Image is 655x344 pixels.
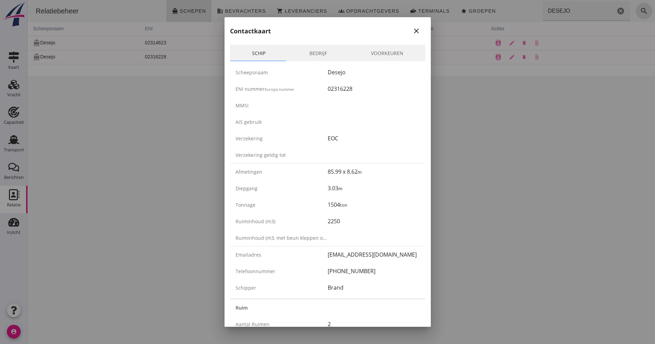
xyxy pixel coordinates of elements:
td: 02316228 [112,50,198,64]
i: delete [494,40,499,45]
span: Schepen [152,8,179,14]
td: 8,5 [384,36,458,50]
i: close [412,27,421,35]
div: Verzekering [236,135,328,142]
th: ENI [112,22,198,36]
i: attach_file [506,54,512,60]
div: Afmetingen [236,168,328,175]
th: breedte [384,22,458,36]
div: [EMAIL_ADDRESS][DOMAIN_NAME] [328,250,420,259]
a: Bedrijf [287,45,349,61]
small: m [358,169,362,175]
div: 3.03 [328,184,420,192]
i: edit [481,40,488,46]
i: contacts [468,40,474,46]
div: 2 [328,320,420,328]
div: Emailadres [236,251,328,258]
div: Brand [328,283,420,292]
i: directions_boat [144,8,151,14]
div: Desejo [328,68,420,76]
span: Groepen [441,8,468,14]
div: Telefoonnummer [236,268,328,275]
i: business [189,8,196,14]
td: 1850 [256,36,315,50]
span: Terminals [390,8,422,14]
i: delete [494,54,499,60]
i: edit [481,54,488,60]
div: MMSI [236,102,328,109]
i: front_loader [383,8,389,14]
div: Scheepsnaam [236,69,328,76]
small: m [338,185,342,192]
td: 1150 [198,36,256,50]
td: 02314623 [112,36,198,50]
span: Opdrachtgevers [318,8,372,14]
th: ton [198,22,256,36]
i: directions_boat [6,53,13,61]
th: acties [458,22,627,36]
i: groups [311,8,317,14]
td: 1504 [198,50,256,64]
small: ton [340,202,347,208]
td: 2250 [256,50,315,64]
a: Schip [230,45,287,61]
i: contacts [468,54,474,60]
div: Tonnage [236,201,328,208]
div: [PHONE_NUMBER] [328,267,420,275]
i: star [433,8,439,14]
div: Schipper [236,284,328,291]
div: 02316228 [328,85,420,93]
td: 84,55 [315,36,383,50]
div: EOC [328,134,420,142]
div: 1504 [328,201,420,209]
i: Wis Zoeken... [589,7,597,15]
th: m3 [256,22,315,36]
strong: Ruim [236,304,248,311]
i: shopping_cart [249,8,255,14]
div: Ruiminhoud (m3, met beun kleppen open) [236,234,328,241]
span: Bevrachters [197,8,238,14]
small: Europa nummer [265,87,294,92]
div: AIS gebruik [236,118,328,126]
div: ENI nummer [236,85,328,93]
a: Voorkeuren [349,45,425,61]
th: lengte [315,22,383,36]
td: 85,99 [315,50,383,64]
i: directions_boat [6,39,13,46]
span: Aantal ruimen [236,321,270,327]
i: attach_file [506,40,512,46]
div: Verzekering geldig tot [236,151,328,159]
i: search [612,7,621,15]
span: Leveranciers [257,8,299,14]
h2: Contactkaart [230,26,271,36]
div: Ruiminhoud (m3) [236,218,328,225]
div: Relatiebeheer [3,6,57,16]
div: Diepgang [236,185,328,192]
td: 8,62 [384,50,458,64]
div: 2250 [328,217,420,225]
div: 85.99 x 8.62 [328,168,420,176]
